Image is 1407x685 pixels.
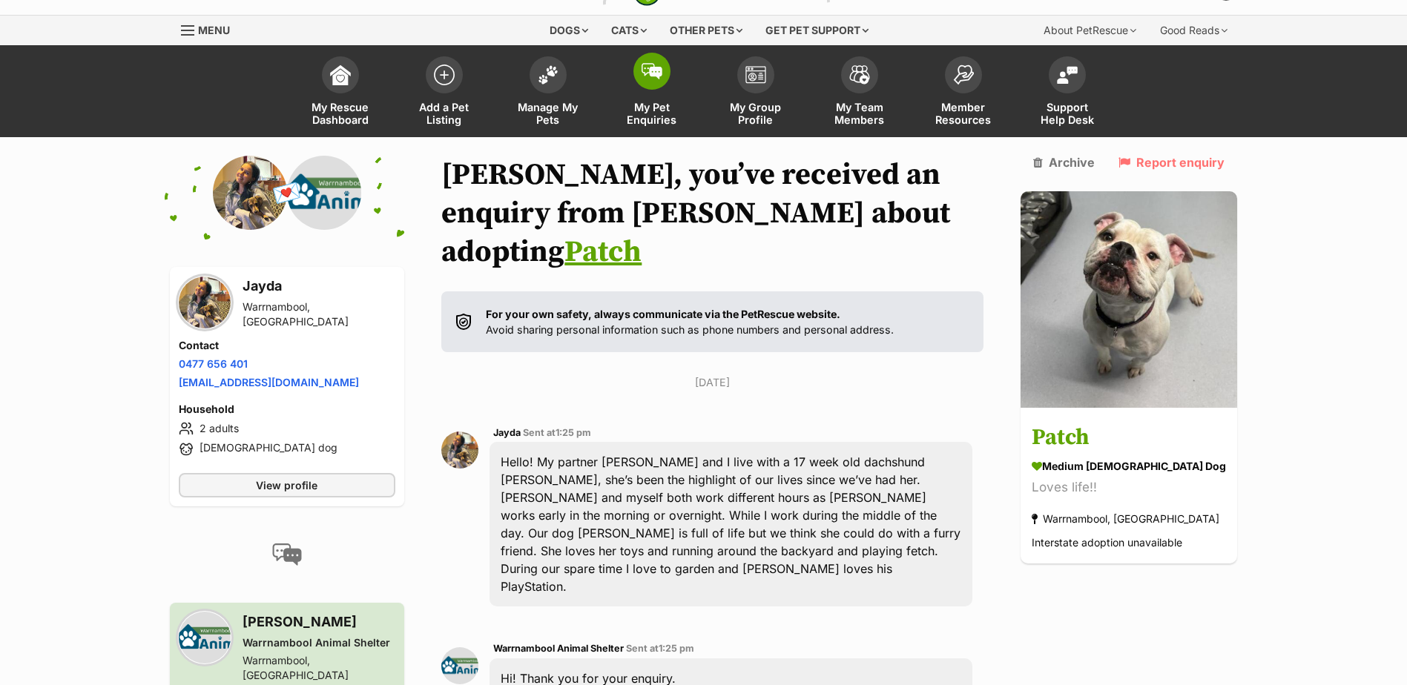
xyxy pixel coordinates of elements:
[745,66,766,84] img: group-profile-icon-3fa3cf56718a62981997c0bc7e787c4b2cf8bcc04b72c1350f741eb67cf2f40e.svg
[243,635,396,650] div: Warrnambool Animal Shelter
[272,543,302,566] img: conversation-icon-4a6f8262b818ee0b60e3300018af0b2d0b884aa5de6e9bcb8d3d4eeb1a70a7c4.svg
[330,64,351,85] img: dashboard-icon-eb2f2d2d3e046f16d808141f083e7271f6b2e854fb5c12c21221c1fb7104beca.svg
[626,643,694,654] span: Sent at
[179,357,248,370] a: 0477 656 401
[1032,537,1182,549] span: Interstate adoption unavailable
[1032,509,1219,529] div: Warrnambool, [GEOGRAPHIC_DATA]
[1118,156,1225,169] a: Report enquiry
[179,402,396,417] h4: Household
[307,101,374,126] span: My Rescue Dashboard
[213,156,287,230] img: Jayda profile pic
[808,49,912,137] a: My Team Members
[601,16,657,45] div: Cats
[1033,16,1147,45] div: About PetRescue
[289,49,392,137] a: My Rescue Dashboard
[1021,411,1237,564] a: Patch medium [DEMOGRAPHIC_DATA] Dog Loves life!! Warrnambool, [GEOGRAPHIC_DATA] Interstate adopti...
[1032,459,1226,474] div: medium [DEMOGRAPHIC_DATA] Dog
[243,300,396,329] div: Warrnambool, [GEOGRAPHIC_DATA]
[179,473,396,497] a: View profile
[493,427,521,438] span: Jayda
[198,24,230,36] span: Menu
[243,276,396,297] h3: Jayda
[392,49,496,137] a: Add a Pet Listing
[271,177,304,209] span: 💌
[1021,191,1237,408] img: Patch
[930,101,997,126] span: Member Resources
[493,643,624,654] span: Warrnambool Animal Shelter
[243,653,396,683] div: Warrnambool, [GEOGRAPHIC_DATA]
[659,16,753,45] div: Other pets
[619,101,685,126] span: My Pet Enquiries
[515,101,581,126] span: Manage My Pets
[600,49,704,137] a: My Pet Enquiries
[179,420,396,437] li: 2 adults
[490,442,972,606] div: Hello! My partner [PERSON_NAME] and I live with a 17 week old dachshund [PERSON_NAME], she’s been...
[849,65,870,85] img: team-members-icon-5396bd8760b3fe7c0b43da4ab00e1e3bb1a5d9ba89233759b79545d2d3fc5d0d.svg
[441,374,983,390] p: [DATE]
[826,101,893,126] span: My Team Members
[755,16,879,45] div: Get pet support
[1033,156,1095,169] a: Archive
[704,49,808,137] a: My Group Profile
[496,49,600,137] a: Manage My Pets
[722,101,789,126] span: My Group Profile
[538,65,558,85] img: manage-my-pets-icon-02211641906a0b7f246fdf0571729dbe1e7629f14944591b6c1af311fb30b64b.svg
[179,277,231,328] img: Jayda profile pic
[287,156,361,230] img: Warrnambool Animal Shelter profile pic
[179,338,396,353] h4: Contact
[953,64,974,85] img: member-resources-icon-8e73f808a243e03378d46382f2149f9095a855e16c252ad45f914b54edf8863c.svg
[1032,422,1226,455] h3: Patch
[659,643,694,654] span: 1:25 pm
[564,234,642,271] a: Patch
[441,431,478,469] img: Jayda profile pic
[179,376,359,388] a: [EMAIL_ADDRESS][DOMAIN_NAME]
[179,612,231,664] img: Warrnambool Animal Shelter profile pic
[441,647,478,684] img: Warrnambool Animal Shelter profile pic
[411,101,478,126] span: Add a Pet Listing
[434,64,455,85] img: add-pet-listing-icon-0afa8454b4691262ce3f59096e99ab1cd57d4a30225e0717b998d2c9b9846f56.svg
[243,612,396,632] h3: [PERSON_NAME]
[642,63,662,79] img: pet-enquiries-icon-7e3ad2cf08bfb03b45e93fb7055b45f3efa6380592205ae92323e6603595dc1f.svg
[486,308,840,320] strong: For your own safety, always communicate via the PetRescue website.
[256,477,317,493] span: View profile
[1032,478,1226,498] div: Loves life!!
[441,156,983,271] h1: [PERSON_NAME], you’ve received an enquiry from [PERSON_NAME] about adopting
[486,306,894,338] p: Avoid sharing personal information such as phone numbers and personal address.
[539,16,599,45] div: Dogs
[1034,101,1101,126] span: Support Help Desk
[523,427,591,438] span: Sent at
[556,427,591,438] span: 1:25 pm
[912,49,1015,137] a: Member Resources
[1057,66,1078,84] img: help-desk-icon-fdf02630f3aa405de69fd3d07c3f3aa587a6932b1a1747fa1d2bba05be0121f9.svg
[1150,16,1238,45] div: Good Reads
[181,16,240,42] a: Menu
[179,440,396,458] li: [DEMOGRAPHIC_DATA] dog
[1015,49,1119,137] a: Support Help Desk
